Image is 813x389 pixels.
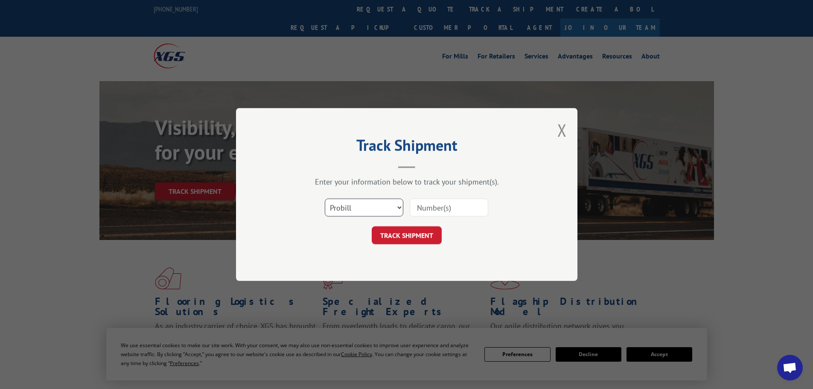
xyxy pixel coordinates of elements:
[279,139,535,155] h2: Track Shipment
[279,177,535,187] div: Enter your information below to track your shipment(s).
[372,226,442,244] button: TRACK SHIPMENT
[557,119,567,141] button: Close modal
[777,355,803,380] div: Open chat
[410,199,488,216] input: Number(s)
